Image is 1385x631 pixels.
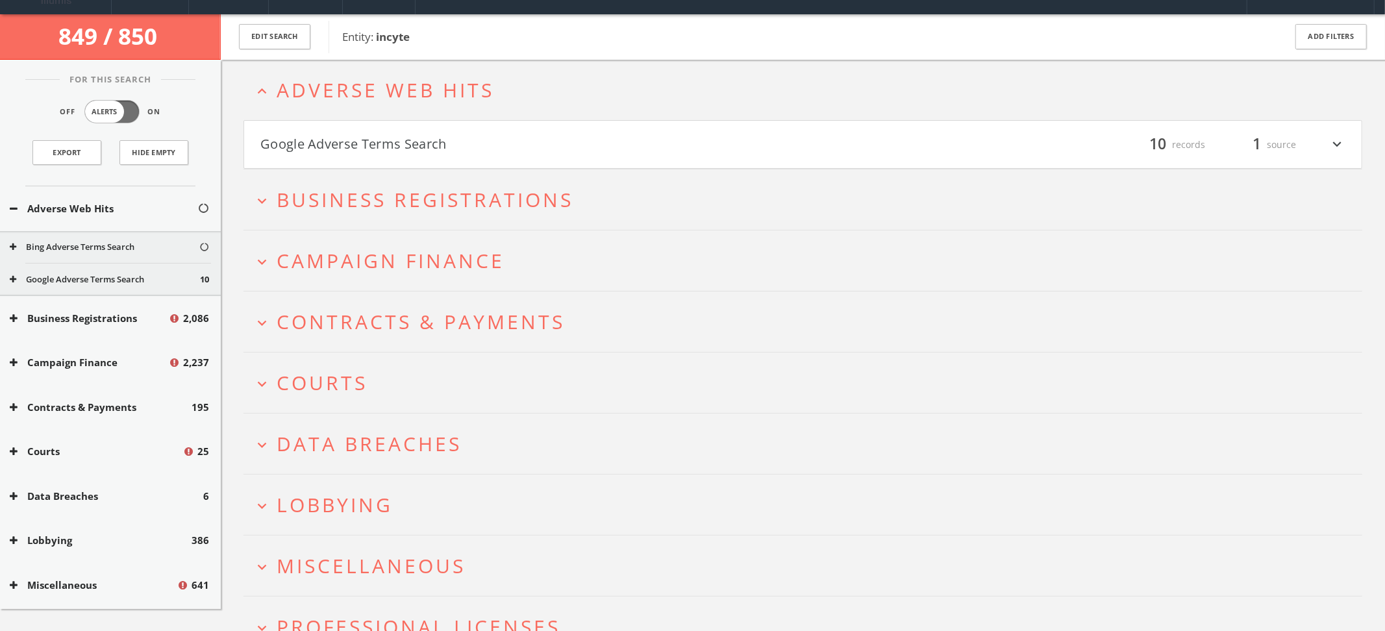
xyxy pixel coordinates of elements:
span: Lobbying [277,491,393,518]
span: 849 / 850 [58,21,162,51]
span: 195 [192,400,209,415]
button: expand_moreMiscellaneous [253,555,1362,576]
i: expand_more [253,497,271,515]
i: expand_more [253,314,271,332]
span: Entity: [342,29,410,44]
button: Lobbying [10,533,192,548]
button: Contracts & Payments [10,400,192,415]
span: Campaign Finance [277,247,505,274]
span: 386 [192,533,209,548]
span: 2,086 [183,311,209,326]
button: Data Breaches [10,489,203,504]
span: 641 [192,578,209,593]
button: Campaign Finance [10,355,168,370]
button: expand_moreCourts [253,372,1362,393]
span: Business Registrations [277,186,573,213]
span: 10 [200,273,209,286]
i: expand_more [1329,134,1345,156]
i: expand_less [253,82,271,100]
span: 2,237 [183,355,209,370]
i: expand_more [253,375,271,393]
div: source [1218,134,1296,156]
i: expand_more [253,436,271,454]
span: 6 [203,489,209,504]
span: Off [60,106,76,118]
i: expand_more [253,253,271,271]
button: expand_moreLobbying [253,494,1362,515]
button: Courts [10,444,182,459]
button: Edit Search [239,24,310,49]
i: expand_more [253,558,271,576]
button: Miscellaneous [10,578,177,593]
b: incyte [376,29,410,44]
button: expand_lessAdverse Web Hits [253,79,1362,101]
button: expand_moreCampaign Finance [253,250,1362,271]
a: Export [32,140,101,165]
button: Google Adverse Terms Search [260,134,803,156]
button: Add Filters [1295,24,1367,49]
span: On [148,106,161,118]
div: records [1127,134,1205,156]
span: Courts [277,369,368,396]
button: Adverse Web Hits [10,201,197,216]
span: Miscellaneous [277,552,466,579]
i: expand_more [253,192,271,210]
button: expand_moreBusiness Registrations [253,189,1362,210]
span: 1 [1247,133,1267,156]
button: Bing Adverse Terms Search [10,241,199,254]
button: Hide Empty [119,140,188,165]
span: Adverse Web Hits [277,77,494,103]
span: 25 [197,444,209,459]
button: Google Adverse Terms Search [10,273,200,286]
span: 10 [1143,133,1172,156]
button: expand_moreData Breaches [253,433,1362,454]
span: Data Breaches [277,430,462,457]
span: Contracts & Payments [277,308,565,335]
button: Business Registrations [10,311,168,326]
span: For This Search [60,73,161,86]
button: expand_moreContracts & Payments [253,311,1362,332]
